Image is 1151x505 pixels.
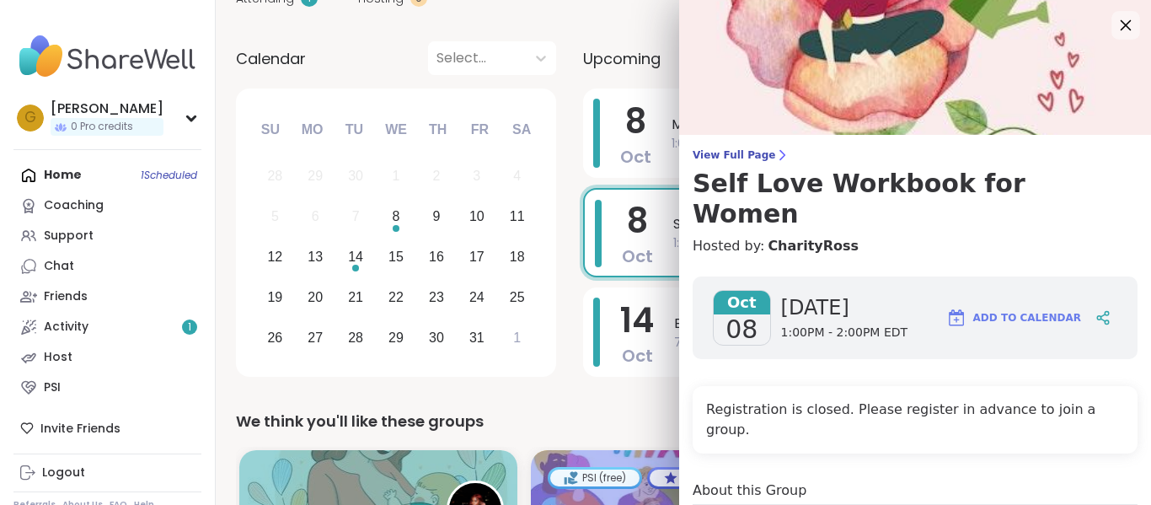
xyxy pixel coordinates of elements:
[378,239,415,276] div: Choose Wednesday, October 15th, 2025
[378,158,415,195] div: Not available Wednesday, October 1st, 2025
[503,111,540,148] div: Sa
[714,291,770,314] span: Oct
[510,245,525,268] div: 18
[419,320,455,356] div: Choose Thursday, October 30th, 2025
[44,258,74,275] div: Chat
[622,344,653,368] span: Oct
[393,164,400,187] div: 1
[429,286,444,309] div: 23
[257,320,293,356] div: Choose Sunday, October 26th, 2025
[393,205,400,228] div: 8
[338,320,374,356] div: Choose Tuesday, October 28th, 2025
[267,286,282,309] div: 19
[352,205,360,228] div: 7
[469,286,484,309] div: 24
[513,164,521,187] div: 4
[672,135,1100,153] span: 1:00PM - 2:00PM EDT
[388,286,404,309] div: 22
[458,239,495,276] div: Choose Friday, October 17th, 2025
[622,244,653,268] span: Oct
[308,245,323,268] div: 13
[499,158,535,195] div: Not available Saturday, October 4th, 2025
[432,164,440,187] div: 2
[473,164,480,187] div: 3
[461,111,498,148] div: Fr
[388,245,404,268] div: 15
[51,99,163,118] div: [PERSON_NAME]
[378,279,415,315] div: Choose Wednesday, October 22nd, 2025
[271,205,279,228] div: 5
[257,239,293,276] div: Choose Sunday, October 12th, 2025
[257,158,293,195] div: Not available Sunday, September 28th, 2025
[693,169,1138,229] h3: Self Love Workbook for Women
[673,214,1099,234] span: Self Love Workbook for Women
[297,279,334,315] div: Choose Monday, October 20th, 2025
[510,205,525,228] div: 11
[338,199,374,235] div: Not available Tuesday, October 7th, 2025
[499,239,535,276] div: Choose Saturday, October 18th, 2025
[44,288,88,305] div: Friends
[13,27,201,86] img: ShareWell Nav Logo
[44,379,61,396] div: PSI
[499,320,535,356] div: Choose Saturday, November 1st, 2025
[650,470,728,486] div: Bonus
[458,320,495,356] div: Choose Friday, October 31st, 2025
[419,239,455,276] div: Choose Thursday, October 16th, 2025
[13,342,201,373] a: Host
[973,310,1081,325] span: Add to Calendar
[293,111,330,148] div: Mo
[338,239,374,276] div: Choose Tuesday, October 14th, 2025
[24,107,36,129] span: G
[432,205,440,228] div: 9
[550,470,640,486] div: PSI (free)
[71,120,133,134] span: 0 Pro credits
[469,326,484,349] div: 31
[377,111,415,148] div: We
[348,245,363,268] div: 14
[469,205,484,228] div: 10
[458,279,495,315] div: Choose Friday, October 24th, 2025
[188,320,191,335] span: 1
[946,308,966,328] img: ShareWell Logomark
[44,228,94,244] div: Support
[693,481,806,501] h4: About this Group
[419,158,455,195] div: Not available Thursday, October 2nd, 2025
[620,145,651,169] span: Oct
[257,199,293,235] div: Not available Sunday, October 5th, 2025
[693,148,1138,162] span: View Full Page
[674,334,1100,352] span: 7:30PM - 9:00PM EDT
[297,199,334,235] div: Not available Monday, October 6th, 2025
[781,294,908,321] span: [DATE]
[348,164,363,187] div: 30
[469,245,484,268] div: 17
[348,286,363,309] div: 21
[458,199,495,235] div: Choose Friday, October 10th, 2025
[254,156,537,357] div: month 2025-10
[308,286,323,309] div: 20
[13,251,201,282] a: Chat
[267,326,282,349] div: 26
[429,245,444,268] div: 16
[267,245,282,268] div: 12
[308,326,323,349] div: 27
[625,98,646,145] span: 8
[338,158,374,195] div: Not available Tuesday, September 30th, 2025
[378,199,415,235] div: Choose Wednesday, October 8th, 2025
[419,279,455,315] div: Choose Thursday, October 23rd, 2025
[673,234,1099,252] span: 1:00PM - 2:00PM EDT
[499,199,535,235] div: Choose Saturday, October 11th, 2025
[267,164,282,187] div: 28
[583,47,661,70] span: Upcoming
[13,312,201,342] a: Activity1
[781,325,908,341] span: 1:00PM - 2:00PM EDT
[236,47,306,70] span: Calendar
[42,465,85,481] div: Logout
[338,279,374,315] div: Choose Tuesday, October 21st, 2025
[297,239,334,276] div: Choose Monday, October 13th, 2025
[252,111,289,148] div: Su
[499,279,535,315] div: Choose Saturday, October 25th, 2025
[510,286,525,309] div: 25
[13,458,201,488] a: Logout
[693,148,1138,229] a: View Full PageSelf Love Workbook for Women
[420,111,457,148] div: Th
